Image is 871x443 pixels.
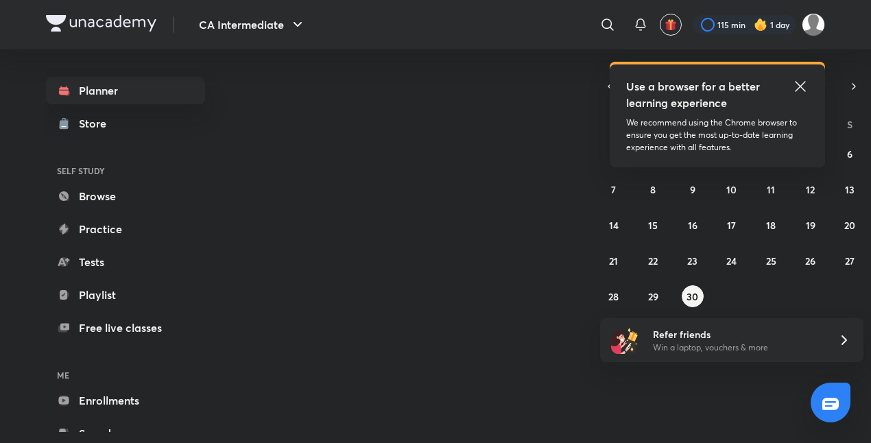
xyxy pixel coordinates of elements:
[839,214,861,236] button: September 20, 2025
[46,182,205,210] a: Browse
[726,254,737,267] abbr: September 24, 2025
[688,219,697,232] abbr: September 16, 2025
[802,13,825,36] img: Drashti Patel
[46,281,205,309] a: Playlist
[648,290,658,303] abbr: September 29, 2025
[611,183,616,196] abbr: September 7, 2025
[653,342,822,354] p: Win a laptop, vouchers & more
[46,15,156,32] img: Company Logo
[603,250,625,272] button: September 21, 2025
[642,250,664,272] button: September 22, 2025
[754,18,767,32] img: streak
[665,19,677,31] img: avatar
[682,250,704,272] button: September 23, 2025
[847,118,852,131] abbr: Saturday
[642,214,664,236] button: September 15, 2025
[603,214,625,236] button: September 14, 2025
[682,214,704,236] button: September 16, 2025
[766,219,776,232] abbr: September 18, 2025
[721,178,743,200] button: September 10, 2025
[726,183,737,196] abbr: September 10, 2025
[800,250,822,272] button: September 26, 2025
[609,254,618,267] abbr: September 21, 2025
[603,178,625,200] button: September 7, 2025
[760,178,782,200] button: September 11, 2025
[626,117,809,154] p: We recommend using the Chrome browser to ensure you get the most up-to-date learning experience w...
[800,178,822,200] button: September 12, 2025
[682,178,704,200] button: September 9, 2025
[46,314,205,342] a: Free live classes
[805,254,815,267] abbr: September 26, 2025
[682,285,704,307] button: September 30, 2025
[760,214,782,236] button: September 18, 2025
[46,159,205,182] h6: SELF STUDY
[767,183,775,196] abbr: September 11, 2025
[642,178,664,200] button: September 8, 2025
[721,214,743,236] button: September 17, 2025
[608,290,619,303] abbr: September 28, 2025
[609,219,619,232] abbr: September 14, 2025
[687,254,697,267] abbr: September 23, 2025
[847,147,852,160] abbr: September 6, 2025
[79,115,115,132] div: Store
[839,143,861,165] button: September 6, 2025
[653,327,822,342] h6: Refer friends
[806,219,815,232] abbr: September 19, 2025
[845,254,855,267] abbr: September 27, 2025
[626,78,763,111] h5: Use a browser for a better learning experience
[760,250,782,272] button: September 25, 2025
[46,110,205,137] a: Store
[46,387,205,414] a: Enrollments
[46,248,205,276] a: Tests
[46,15,156,35] a: Company Logo
[46,215,205,243] a: Practice
[766,254,776,267] abbr: September 25, 2025
[650,183,656,196] abbr: September 8, 2025
[845,183,855,196] abbr: September 13, 2025
[642,285,664,307] button: September 29, 2025
[660,14,682,36] button: avatar
[46,363,205,387] h6: ME
[839,250,861,272] button: September 27, 2025
[844,219,855,232] abbr: September 20, 2025
[806,183,815,196] abbr: September 12, 2025
[687,290,698,303] abbr: September 30, 2025
[800,214,822,236] button: September 19, 2025
[721,250,743,272] button: September 24, 2025
[46,77,205,104] a: Planner
[611,326,639,354] img: referral
[648,254,658,267] abbr: September 22, 2025
[839,178,861,200] button: September 13, 2025
[191,11,314,38] button: CA Intermediate
[648,219,658,232] abbr: September 15, 2025
[690,183,695,196] abbr: September 9, 2025
[603,285,625,307] button: September 28, 2025
[727,219,736,232] abbr: September 17, 2025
